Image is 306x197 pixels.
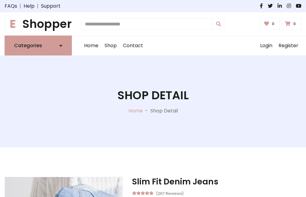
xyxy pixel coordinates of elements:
[120,36,146,55] a: Contact
[275,36,301,55] a: Register
[5,17,72,31] h1: Shopper
[292,21,297,27] span: 0
[81,36,101,55] a: Home
[128,107,143,114] a: Home
[156,189,184,197] small: (267 Reviews)
[5,16,21,32] span: E
[257,36,275,55] a: Login
[150,107,178,115] p: Shop Detail
[117,89,189,102] h1: Shop Detail
[24,2,35,10] a: Help
[143,107,150,115] p: -
[260,18,280,30] a: 0
[270,21,276,27] span: 0
[5,2,17,10] a: FAQs
[14,43,42,48] h6: Categories
[5,17,72,31] a: EShopper
[5,36,72,55] a: Categories
[101,36,120,55] a: Shop
[132,177,301,187] h3: Slim Fit Denim Jeans
[281,18,301,30] a: 0
[41,2,61,10] a: Support
[35,2,41,10] span: |
[17,2,24,10] span: |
